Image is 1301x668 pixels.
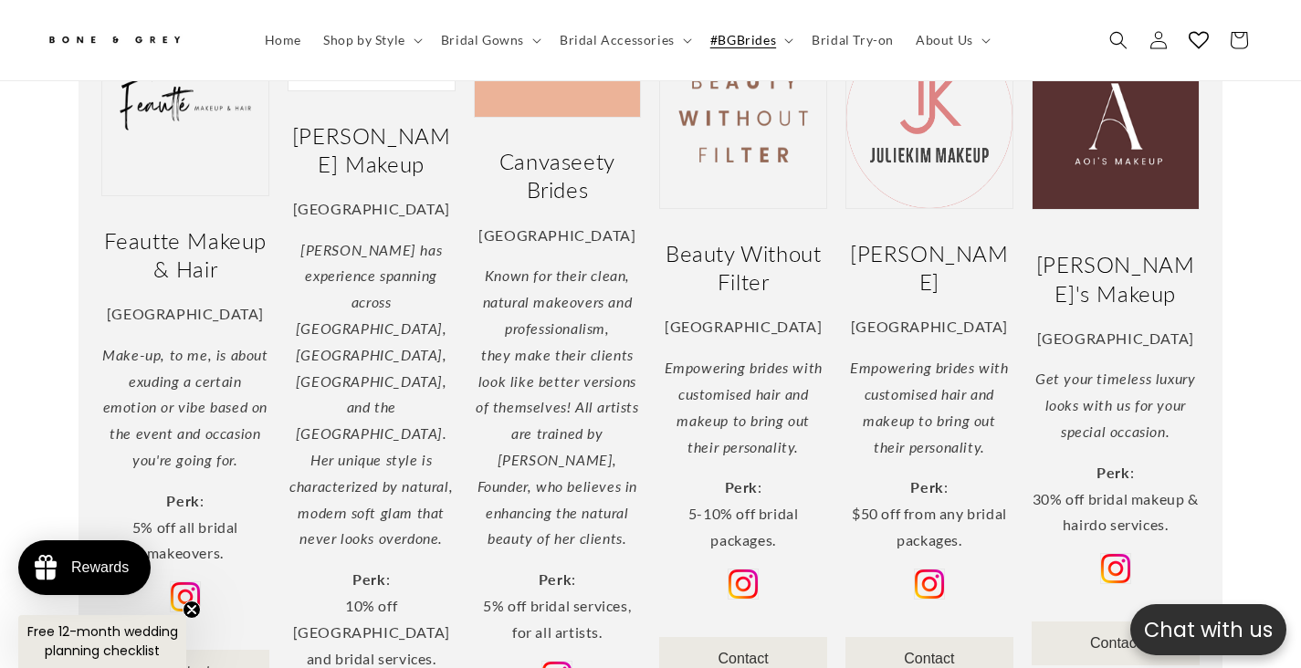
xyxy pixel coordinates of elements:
[46,26,183,56] img: Bone and Grey Bridal
[167,492,200,509] b: Perk
[1032,460,1200,538] p: : 30% off bridal makeup & hairdo services.
[916,32,973,48] span: About Us
[289,241,453,548] i: [PERSON_NAME] has experience spanning across [GEOGRAPHIC_DATA], [GEOGRAPHIC_DATA], [GEOGRAPHIC_DA...
[1032,42,1200,210] img: Aoi Makeup | Bone and Grey Bridal Makeup & Hair Partners in Asia
[812,32,894,48] span: Bridal Try-on
[430,21,549,59] summary: Bridal Gowns
[660,239,828,296] h2: Beauty Without Filter
[288,121,456,178] h2: [PERSON_NAME] Makeup
[474,148,642,204] h2: Canvaseety Brides
[1130,614,1286,645] p: Chat with us
[39,18,236,62] a: Bone and Grey Bridal
[265,32,301,48] span: Home
[1130,604,1286,655] button: Open chatbox
[665,359,823,454] i: Empowering brides with customised hair and makeup to bring out their personality.
[845,239,1013,296] h2: [PERSON_NAME]
[102,346,268,468] i: Make-up, to me, is about exuding a certain emotion or vibe based on the event and occasion you're...
[476,267,639,548] i: Known for their clean, natural makeovers and professionalism, they make their clients look like b...
[725,479,758,496] b: Perk
[1098,20,1138,60] summary: Search
[352,570,385,588] b: Perk
[1035,371,1195,441] i: Get your timeless luxury looks with us for your special occasion.
[1032,621,1200,665] button: Contact
[911,479,944,496] b: Perk
[101,488,269,567] p: : 5% off all bridal makeovers.
[660,475,828,554] p: : 5-10% off bridal packages.
[1032,251,1200,308] h2: [PERSON_NAME]'s Makeup
[660,315,828,341] p: [GEOGRAPHIC_DATA]
[474,567,642,645] p: : 5% off bridal services, for all artists.
[801,21,905,59] a: Bridal Try-on
[474,223,642,249] p: [GEOGRAPHIC_DATA]
[71,559,129,576] div: Rewards
[441,32,524,48] span: Bridal Gowns
[1100,553,1131,584] img: Instagram | Bone and Grey Bridal
[845,27,1013,210] img: Julie Kim Makeup | Bone and Grey Bridal Makeup & Hair Partners in Asia
[660,27,828,210] img: Beauty Without Filter | Bone and Grey Bridal Makeup & Hair Partners in Asia
[1032,326,1200,352] p: [GEOGRAPHIC_DATA]
[101,301,269,328] p: [GEOGRAPHIC_DATA]
[101,14,269,196] img: Feautte Makeup and Hair | Bone and Grey Bridal Makeup & Hair Partners in Asia
[710,32,776,48] span: #BGBrides
[699,21,801,59] summary: #BGBrides
[288,196,456,223] p: [GEOGRAPHIC_DATA]
[323,32,405,48] span: Shop by Style
[254,21,312,59] a: Home
[728,569,759,600] img: Instagram | Bone and Grey Bridal
[914,569,945,600] img: Instagram | Bone and Grey Bridal
[845,315,1013,341] p: [GEOGRAPHIC_DATA]
[101,226,269,283] h2: Feautte Makeup & Hair
[18,615,186,668] div: Free 12-month wedding planning checklistClose teaser
[539,570,572,588] b: Perk
[27,622,178,660] span: Free 12-month wedding planning checklist
[170,581,201,612] img: Instagram | Bone and Grey Bridal
[905,21,998,59] summary: About Us
[312,21,430,59] summary: Shop by Style
[549,21,699,59] summary: Bridal Accessories
[719,651,769,666] a: Contact
[845,475,1013,554] p: : $50 off from any bridal packages.
[851,359,1009,454] i: Empowering brides with customised hair and makeup to bring out their personality.
[1096,464,1129,481] b: Perk
[1090,635,1140,651] a: Contact
[183,600,201,619] button: Close teaser
[560,32,675,48] span: Bridal Accessories
[905,651,955,666] a: Contact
